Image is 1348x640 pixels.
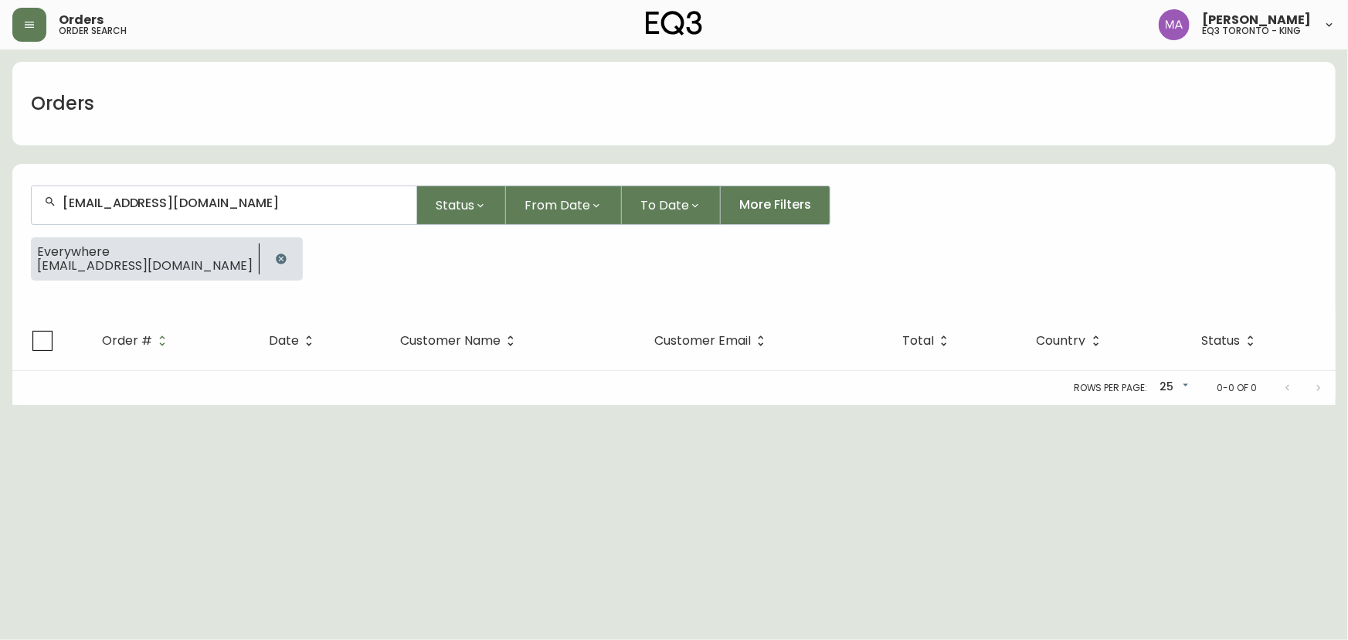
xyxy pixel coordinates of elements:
h5: order search [59,26,127,36]
button: To Date [622,186,721,225]
button: More Filters [721,186,830,225]
span: Country [1037,336,1086,346]
span: Order # [102,334,172,348]
p: Rows per page: [1074,381,1147,395]
span: Customer Email [654,336,751,346]
span: Customer Name [400,336,501,346]
span: Total [902,336,934,346]
span: Date [269,336,299,346]
span: [PERSON_NAME] [1202,14,1311,26]
p: 0-0 of 0 [1217,381,1257,395]
span: Everywhere [37,245,253,259]
span: Status [1202,336,1241,346]
button: From Date [506,186,622,225]
button: Status [417,186,506,225]
span: Country [1037,334,1106,348]
img: 4f0989f25cbf85e7eb2537583095d61e [1159,9,1190,40]
h1: Orders [31,90,94,117]
span: Status [436,196,474,215]
span: Customer Email [654,334,771,348]
span: From Date [525,196,590,215]
span: Date [269,334,319,348]
span: [EMAIL_ADDRESS][DOMAIN_NAME] [37,259,253,273]
input: Search [63,196,404,210]
span: Customer Name [400,334,521,348]
span: Orders [59,14,104,26]
div: 25 [1153,375,1192,400]
img: logo [646,11,703,36]
span: Total [902,334,954,348]
h5: eq3 toronto - king [1202,26,1301,36]
span: To Date [640,196,689,215]
span: More Filters [739,196,811,213]
span: Status [1202,334,1261,348]
span: Order # [102,336,152,346]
